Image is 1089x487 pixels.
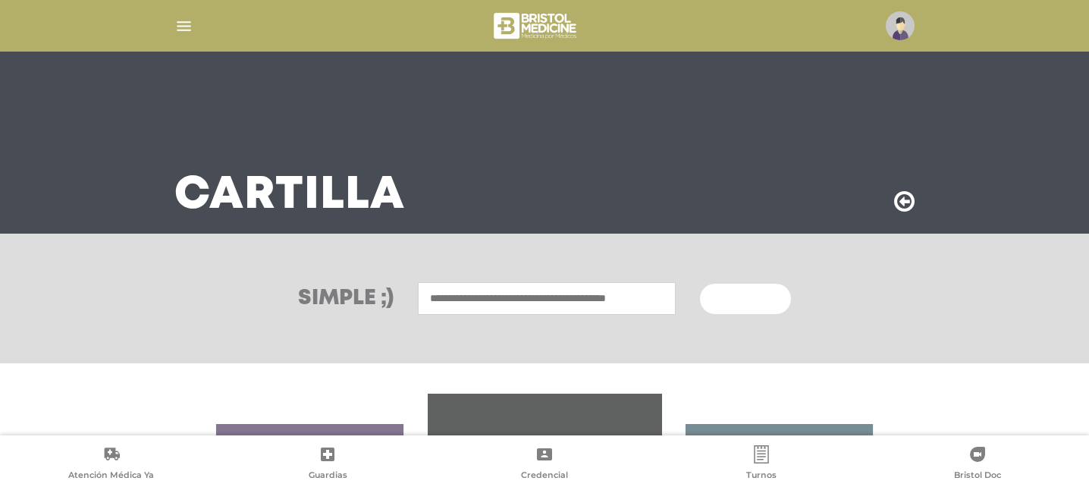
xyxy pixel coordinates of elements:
h3: Simple ;) [298,288,394,309]
a: Turnos [653,445,870,484]
span: Credencial [521,470,568,483]
span: Turnos [746,470,777,483]
button: Buscar [700,284,791,314]
span: Bristol Doc [954,470,1001,483]
a: Atención Médica Ya [3,445,220,484]
span: Buscar [718,294,762,305]
a: Bristol Doc [869,445,1086,484]
a: Guardias [220,445,437,484]
h3: Cartilla [174,176,405,215]
img: bristol-medicine-blanco.png [491,8,582,44]
a: Credencial [436,445,653,484]
img: Cober_menu-lines-white.svg [174,17,193,36]
img: profile-placeholder.svg [886,11,915,40]
span: Atención Médica Ya [68,470,154,483]
span: Guardias [309,470,347,483]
